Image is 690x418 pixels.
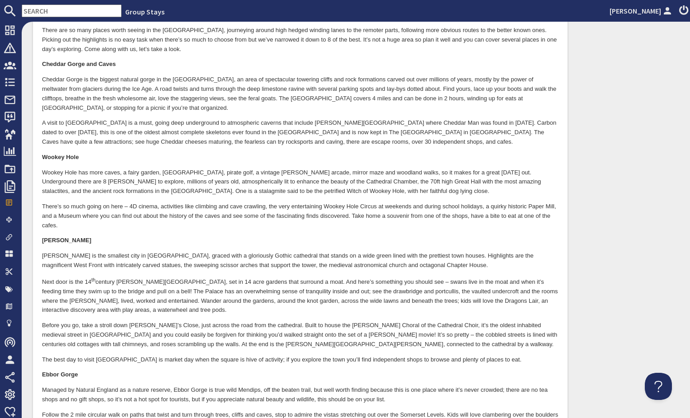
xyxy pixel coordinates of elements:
[58,260,62,266] sup: th
[9,394,526,413] p: Follow the 2 mile circular walk on paths that twist and turn through trees, cliffs and caves, sto...
[9,235,526,254] p: [PERSON_NAME] is the smallest city in [GEOGRAPHIC_DATA], graced with a gloriously Gothic cathedra...
[9,151,526,179] p: Wookey Hole has more caves, a fairy garden, [GEOGRAPHIC_DATA], pirate golf, a vintage [PERSON_NAM...
[22,5,122,17] input: SEARCH
[9,259,526,299] p: Next door is the 14 century [PERSON_NAME][GEOGRAPHIC_DATA], set in 14 acre gardens that surround ...
[9,137,46,144] strong: Wookey Hole
[9,304,526,332] p: Before you go, take a stroll down [PERSON_NAME]’s Close, just across the road from the cathedral....
[645,373,672,400] iframe: Toggle Customer Support
[9,58,526,96] p: Cheddar Gorge is the biggest natural gorge in the [GEOGRAPHIC_DATA], an area of spectacular tower...
[9,338,526,348] p: The best day to visit [GEOGRAPHIC_DATA] is market day when the square is hive of activity; if you...
[125,7,164,16] a: Group Stays
[9,44,83,51] strong: Cheddar Gorge and Caves
[9,102,526,130] p: A visit to [GEOGRAPHIC_DATA] is a must, going deep underground to atmospheric caverns that includ...
[610,5,674,16] a: [PERSON_NAME]
[9,369,526,388] p: Managed by Natural England as a nature reserve, Ebbor Gorge is true wild Mendips, off the beaten ...
[9,9,526,37] p: There are so many places worth seeing in the [GEOGRAPHIC_DATA], journeying around high hedged win...
[9,185,526,213] p: There’s so much going on here – 4D cinema, activities like climbing and cave crawling, the very e...
[9,354,45,361] strong: Ebbor Gorge
[9,220,58,227] strong: [PERSON_NAME]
